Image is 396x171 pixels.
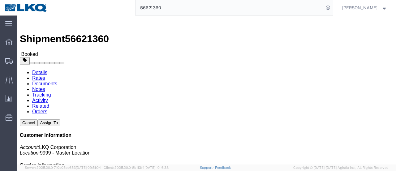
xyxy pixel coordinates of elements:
a: Support [200,166,215,169]
button: [PERSON_NAME] [342,4,388,11]
a: Feedback [215,166,231,169]
span: [DATE] 09:51:04 [76,166,101,169]
span: [DATE] 10:16:38 [144,166,169,169]
span: Copyright © [DATE]-[DATE] Agistix Inc., All Rights Reserved [293,165,389,170]
input: Search for shipment number, reference number [136,0,324,15]
span: Server: 2025.20.0-710e05ee653 [25,166,101,169]
span: Marc Metzger [342,4,377,11]
span: Client: 2025.20.0-8b113f4 [104,166,169,169]
img: logo [4,3,48,12]
iframe: FS Legacy Container [17,16,396,164]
